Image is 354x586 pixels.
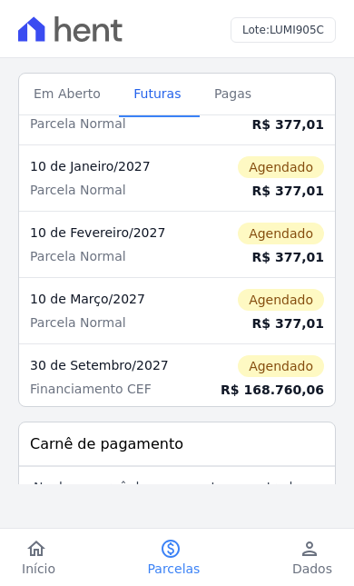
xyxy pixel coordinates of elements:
span: Pagas [203,75,262,112]
span: Agendado [238,156,324,178]
span: Parcelas [148,560,201,578]
span: LUMI905C [270,24,324,36]
a: personDados [270,538,354,578]
div: 10 de Março/2027 [30,290,187,308]
span: Início [22,560,55,578]
i: home [25,538,47,560]
div: 30 de Setembro/2027 [30,356,187,374]
div: Financiamento CEF [30,380,187,398]
a: paidParcelas [126,538,222,578]
a: Em Aberto [19,72,119,117]
div: Parcela Normal [30,313,187,332]
a: Futuras [119,72,200,117]
i: person [299,538,320,560]
span: Futuras [123,75,192,112]
div: R$ 377,01 [209,248,324,266]
span: Agendado [238,223,324,244]
div: R$ 377,01 [209,115,324,134]
div: R$ 168.760,06 [209,381,324,399]
div: Parcela Normal [30,114,187,133]
span: Agendado [238,289,324,311]
a: Pagas [200,72,266,117]
div: R$ 377,01 [209,182,324,200]
div: Parcela Normal [30,181,187,199]
h3: Lote: [242,22,324,38]
span: Agendado [238,355,324,377]
div: R$ 377,01 [209,314,324,333]
span: Dados [292,560,332,578]
div: 10 de Janeiro/2027 [30,157,187,175]
p: Nenhum carnê de pagamento encontrado [34,478,300,496]
i: paid [160,538,182,560]
span: Em Aberto [23,75,112,112]
div: 10 de Fevereiro/2027 [30,223,187,242]
div: Parcela Normal [30,247,187,265]
h3: Carnê de pagamento [30,433,183,455]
